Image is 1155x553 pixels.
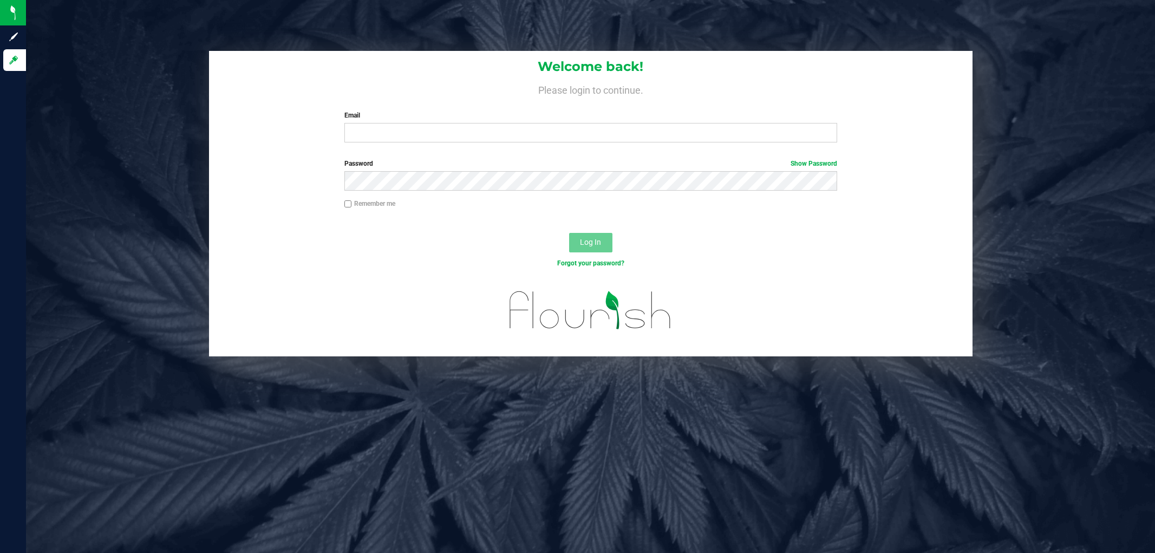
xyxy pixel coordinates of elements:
[344,200,352,208] input: Remember me
[495,279,686,341] img: flourish_logo.svg
[209,82,973,95] h4: Please login to continue.
[209,60,973,74] h1: Welcome back!
[791,160,837,167] a: Show Password
[8,55,19,66] inline-svg: Log in
[557,259,624,267] a: Forgot your password?
[344,110,837,120] label: Email
[569,233,612,252] button: Log In
[8,31,19,42] inline-svg: Sign up
[580,238,601,246] span: Log In
[344,199,395,209] label: Remember me
[344,160,373,167] span: Password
